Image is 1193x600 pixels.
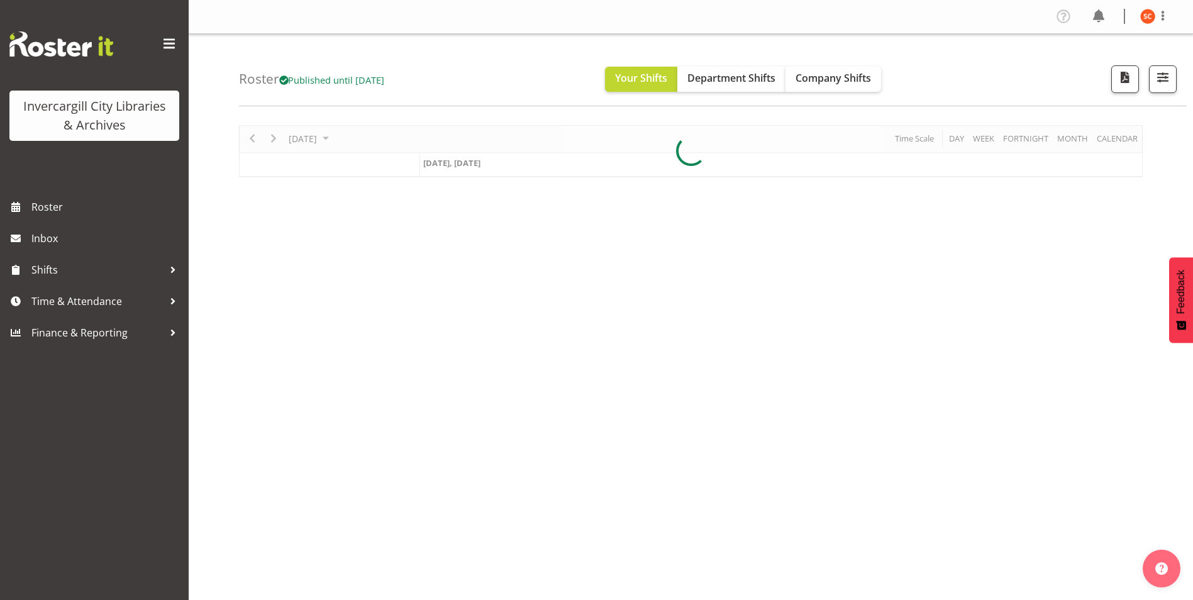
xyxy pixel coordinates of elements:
[1140,9,1155,24] img: serena-casey11690.jpg
[1111,65,1139,93] button: Download a PDF of the roster for the current day
[1169,257,1193,343] button: Feedback - Show survey
[785,67,881,92] button: Company Shifts
[31,229,182,248] span: Inbox
[239,72,385,86] h4: Roster
[9,31,113,57] img: Rosterit website logo
[31,260,164,279] span: Shifts
[1155,562,1168,575] img: help-xxl-2.png
[796,71,871,85] span: Company Shifts
[677,67,785,92] button: Department Shifts
[1175,270,1187,314] span: Feedback
[687,71,775,85] span: Department Shifts
[279,74,385,86] span: Published until [DATE]
[605,67,677,92] button: Your Shifts
[31,197,182,216] span: Roster
[31,323,164,342] span: Finance & Reporting
[1149,65,1177,93] button: Filter Shifts
[22,97,167,135] div: Invercargill City Libraries & Archives
[615,71,667,85] span: Your Shifts
[31,292,164,311] span: Time & Attendance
